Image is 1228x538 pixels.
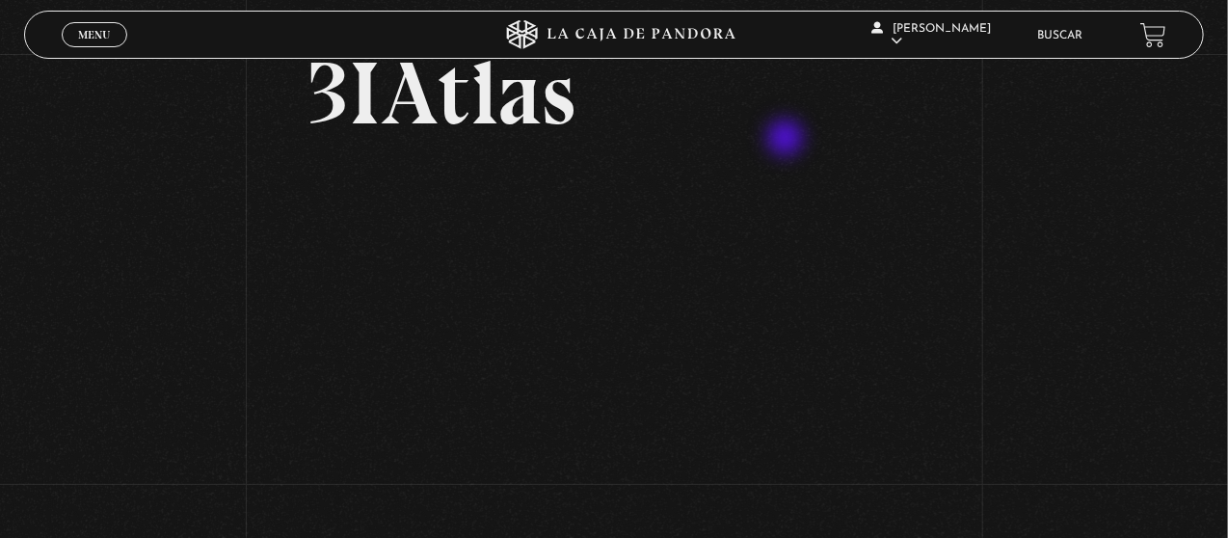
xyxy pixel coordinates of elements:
span: Menu [78,29,110,40]
iframe: Dailymotion video player – 3IATLAS [307,167,921,512]
span: Cerrar [71,45,117,59]
a: Buscar [1037,30,1082,41]
a: View your shopping cart [1140,22,1166,48]
span: [PERSON_NAME] [871,23,991,47]
h2: 3IAtlas [307,49,921,138]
